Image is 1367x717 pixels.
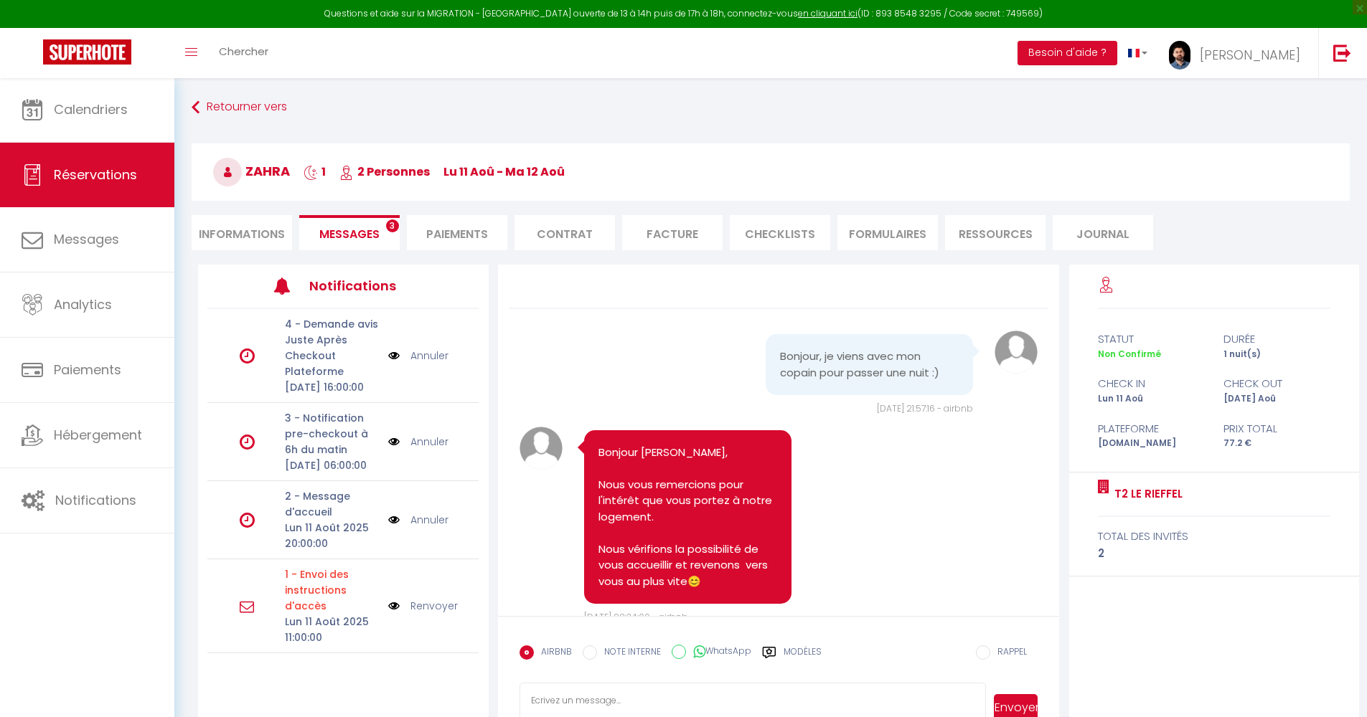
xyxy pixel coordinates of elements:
[410,598,458,614] a: Renvoyer
[1098,348,1161,360] span: Non Confirmé
[304,163,326,180] span: 1
[443,163,565,180] span: lu 11 Aoû - ma 12 Aoû
[388,434,400,450] img: NO IMAGE
[730,215,830,250] li: CHECKLISTS
[1053,215,1153,250] li: Journal
[1214,331,1340,348] div: durée
[410,348,448,364] a: Annuler
[388,348,400,364] img: NO IMAGE
[1089,375,1214,392] div: check in
[945,215,1046,250] li: Ressources
[407,215,507,250] li: Paiements
[1089,420,1214,437] div: Plateforme
[410,512,448,528] a: Annuler
[780,348,959,381] pre: Bonjour, je viens avec mon copain pour passer une nuit :)
[388,598,400,614] img: NO IMAGE
[54,230,119,248] span: Messages
[285,566,379,614] p: Motif d'échec d'envoi
[990,645,1027,661] label: RAPPEL
[1214,420,1340,437] div: Prix total
[1214,437,1340,450] div: 77.2 €
[54,295,112,313] span: Analytics
[995,331,1038,374] img: avatar.png
[1158,28,1318,78] a: ... [PERSON_NAME]
[597,645,661,661] label: NOTE INTERNE
[784,645,822,670] label: Modèles
[1214,348,1340,361] div: 1 nuit(s)
[798,7,858,19] a: en cliquant ici
[386,219,399,232] span: 3
[410,434,448,450] a: Annuler
[285,488,379,520] p: 2 - Message d'accueil
[285,410,379,457] p: 3 - Notification pre-checkout à 6h du matin
[388,512,400,528] img: NO IMAGE
[43,39,131,65] img: Super Booking
[584,611,688,623] span: [DATE] 22:34:00 - airbnb
[1098,528,1330,545] div: total des invités
[1109,485,1183,503] a: T2 LE RIEFFEL
[1169,41,1190,70] img: ...
[285,520,379,551] p: Lun 11 Août 2025 20:00:00
[339,163,430,180] span: 2 Personnes
[1333,44,1351,62] img: logout
[1018,41,1117,65] button: Besoin d'aide ?
[319,226,380,242] span: Messages
[1200,46,1300,64] span: [PERSON_NAME]
[54,426,142,444] span: Hébergement
[1098,545,1330,562] div: 2
[285,457,379,473] p: [DATE] 06:00:00
[285,614,379,645] p: Lun 11 Août 2025 11:00:00
[534,645,572,661] label: AIRBNB
[1089,392,1214,406] div: Lun 11 Aoû
[208,28,279,78] a: Chercher
[1307,657,1367,717] iframe: LiveChat chat widget
[285,379,379,395] p: [DATE] 16:00:00
[515,215,615,250] li: Contrat
[54,361,121,379] span: Paiements
[598,445,777,590] pre: Bonjour [PERSON_NAME], Nous vous remercions pour l'intérêt que vous portez à notre logement. Nous...
[1089,331,1214,348] div: statut
[1089,437,1214,450] div: [DOMAIN_NAME]
[1214,375,1340,392] div: check out
[285,316,379,379] p: 4 - Demande avis Juste Après Checkout Plateforme
[213,162,290,180] span: Zahra
[837,215,938,250] li: FORMULAIRES
[192,95,1350,120] a: Retourner vers
[54,166,137,184] span: Réservations
[309,270,423,302] h3: Notifications
[219,44,268,59] span: Chercher
[192,215,292,250] li: Informations
[1214,392,1340,406] div: [DATE] Aoû
[686,645,751,660] label: WhatsApp
[55,491,136,509] span: Notifications
[877,402,973,414] span: [DATE] 21:57:16 - airbnb
[520,427,563,470] img: avatar.png
[622,215,723,250] li: Facture
[54,100,128,118] span: Calendriers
